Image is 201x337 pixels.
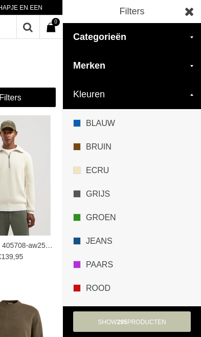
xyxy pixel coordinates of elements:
[73,282,191,300] a: ROOD
[52,18,60,26] span: 0
[73,258,191,277] a: PAARS
[73,311,191,332] a: show295Producten
[73,164,191,182] a: ECRU
[117,319,127,326] span: 295
[73,117,191,135] a: BLAUW
[73,140,191,159] a: BRUIN
[98,319,166,326] span: show Producten
[63,23,201,52] h2: Categorieën
[73,305,191,324] a: ROSE
[63,80,201,109] h2: Kleuren
[63,52,201,80] h2: Merken
[73,211,191,229] a: GROEN
[73,187,191,206] a: GRIJS
[73,235,191,253] a: JEANS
